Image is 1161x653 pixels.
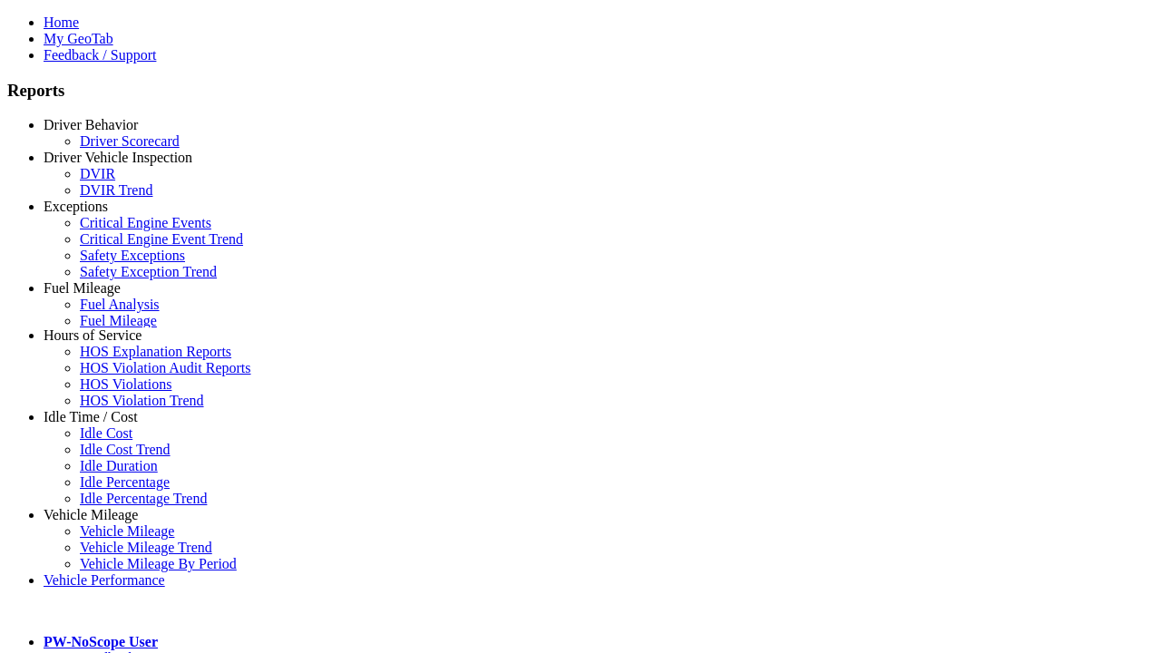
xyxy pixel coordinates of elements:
[44,199,108,214] a: Exceptions
[44,47,156,63] a: Feedback / Support
[80,297,160,312] a: Fuel Analysis
[80,248,185,263] a: Safety Exceptions
[44,409,138,424] a: Idle Time / Cost
[80,133,180,149] a: Driver Scorecard
[80,474,170,490] a: Idle Percentage
[80,182,152,198] a: DVIR Trend
[80,215,211,230] a: Critical Engine Events
[44,15,79,30] a: Home
[80,166,115,181] a: DVIR
[44,117,138,132] a: Driver Behavior
[80,523,174,539] a: Vehicle Mileage
[44,31,113,46] a: My GeoTab
[44,634,158,649] a: PW-NoScope User
[44,327,141,343] a: Hours of Service
[44,150,192,165] a: Driver Vehicle Inspection
[80,264,217,279] a: Safety Exception Trend
[80,344,231,359] a: HOS Explanation Reports
[80,458,158,473] a: Idle Duration
[80,491,207,506] a: Idle Percentage Trend
[80,376,171,392] a: HOS Violations
[7,81,1154,101] h3: Reports
[44,507,138,522] a: Vehicle Mileage
[80,556,237,571] a: Vehicle Mileage By Period
[80,540,212,555] a: Vehicle Mileage Trend
[80,231,243,247] a: Critical Engine Event Trend
[80,425,132,441] a: Idle Cost
[80,313,157,328] a: Fuel Mileage
[44,572,165,588] a: Vehicle Performance
[80,360,251,375] a: HOS Violation Audit Reports
[80,442,171,457] a: Idle Cost Trend
[44,280,121,296] a: Fuel Mileage
[80,393,204,408] a: HOS Violation Trend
